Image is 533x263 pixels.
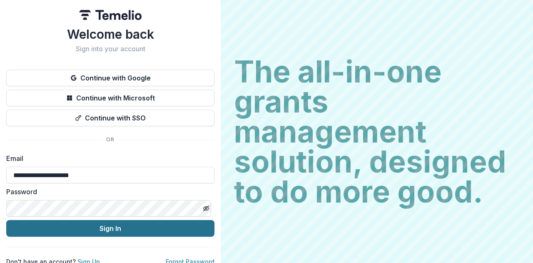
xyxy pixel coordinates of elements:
[6,70,214,86] button: Continue with Google
[6,110,214,126] button: Continue with SSO
[6,153,209,163] label: Email
[199,202,213,215] button: Toggle password visibility
[6,187,209,197] label: Password
[6,90,214,106] button: Continue with Microsoft
[6,220,214,237] button: Sign In
[6,45,214,53] h2: Sign into your account
[79,10,142,20] img: Temelio
[6,27,214,42] h1: Welcome back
